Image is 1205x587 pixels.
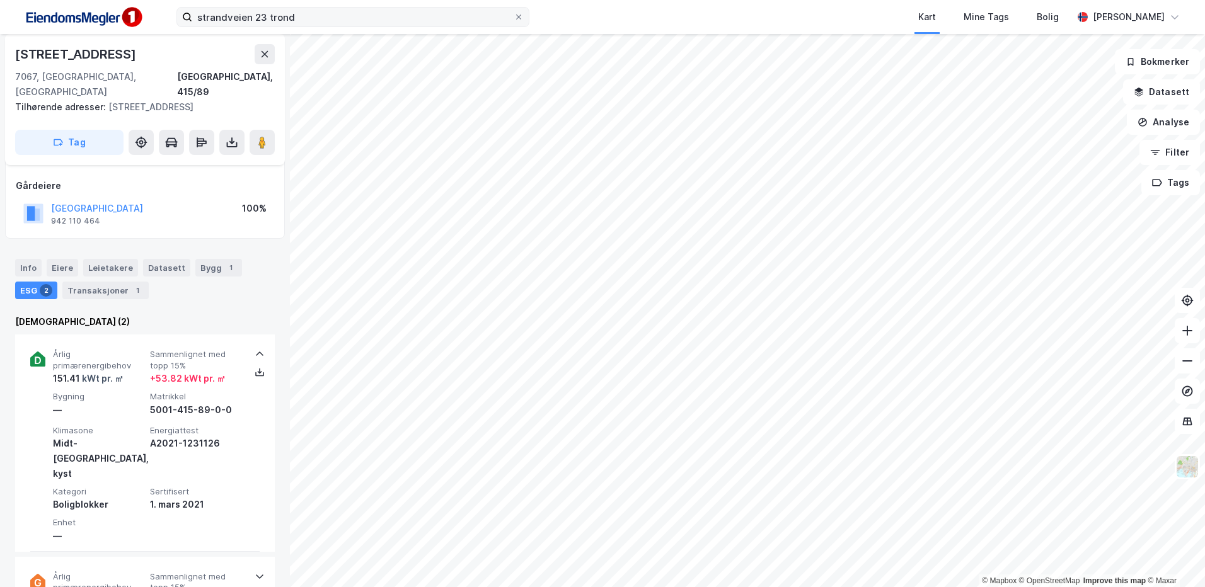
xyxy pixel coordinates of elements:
[964,9,1009,25] div: Mine Tags
[15,259,42,276] div: Info
[150,486,242,497] span: Sertifisert
[918,9,936,25] div: Kart
[53,425,145,436] span: Klimasone
[982,576,1017,585] a: Mapbox
[1019,576,1080,585] a: OpenStreetMap
[150,497,242,512] div: 1. mars 2021
[1142,527,1205,587] iframe: Chat Widget
[53,436,145,481] div: Midt-[GEOGRAPHIC_DATA], kyst
[1037,9,1059,25] div: Bolig
[1175,455,1199,479] img: Z
[150,371,226,386] div: + 53.82 kWt pr. ㎡
[53,391,145,402] span: Bygning
[143,259,190,276] div: Datasett
[224,261,237,274] div: 1
[15,69,177,100] div: 7067, [GEOGRAPHIC_DATA], [GEOGRAPHIC_DATA]
[53,528,145,544] div: —
[177,69,275,100] div: [GEOGRAPHIC_DATA], 415/89
[1141,170,1200,195] button: Tags
[1139,140,1200,165] button: Filter
[1083,576,1146,585] a: Improve this map
[1142,527,1205,587] div: Kontrollprogram for chat
[62,282,149,299] div: Transaksjoner
[150,425,242,436] span: Energiattest
[51,216,100,226] div: 942 110 464
[1093,9,1165,25] div: [PERSON_NAME]
[16,178,274,193] div: Gårdeiere
[47,259,78,276] div: Eiere
[53,371,124,386] div: 151.41
[150,436,242,451] div: A2021-1231126
[53,497,145,512] div: Boligblokker
[1123,79,1200,105] button: Datasett
[150,349,242,371] span: Sammenlignet med topp 15%
[15,44,139,64] div: [STREET_ADDRESS]
[53,402,145,418] div: —
[1127,110,1200,135] button: Analyse
[15,130,124,155] button: Tag
[40,284,52,297] div: 2
[131,284,144,297] div: 1
[195,259,242,276] div: Bygg
[83,259,138,276] div: Leietakere
[53,517,145,528] span: Enhet
[1115,49,1200,74] button: Bokmerker
[242,201,267,216] div: 100%
[150,391,242,402] span: Matrikkel
[20,3,146,31] img: F4PB6Px+NJ5v8B7XTbfpPpyloAAAAASUVORK5CYII=
[80,371,124,386] div: kWt pr. ㎡
[53,486,145,497] span: Kategori
[15,314,275,329] div: [DEMOGRAPHIC_DATA] (2)
[15,101,108,112] span: Tilhørende adresser:
[150,402,242,418] div: 5001-415-89-0-0
[15,282,57,299] div: ESG
[15,100,265,115] div: [STREET_ADDRESS]
[192,8,514,26] input: Søk på adresse, matrikkel, gårdeiere, leietakere eller personer
[53,349,145,371] span: Årlig primærenergibehov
